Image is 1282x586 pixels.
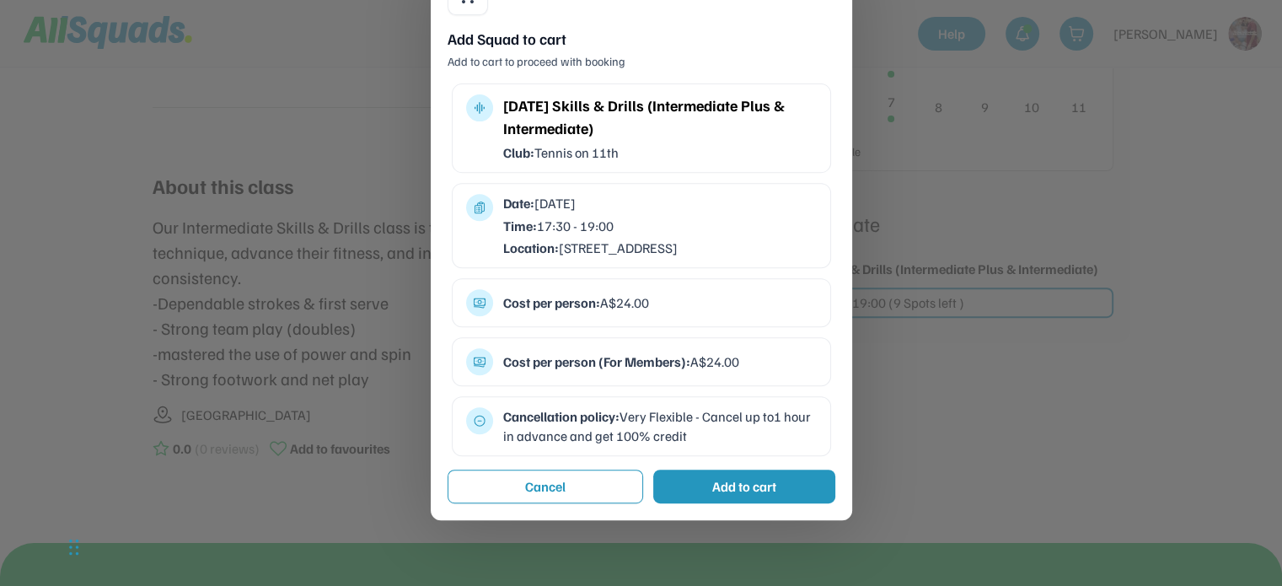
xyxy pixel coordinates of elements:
[448,29,835,50] div: Add Squad to cart
[503,353,690,370] strong: Cost per person (For Members):
[503,294,600,311] strong: Cost per person:
[503,239,559,256] strong: Location:
[503,293,817,312] div: A$24.00
[503,217,817,235] div: 17:30 - 19:00
[712,476,776,497] div: Add to cart
[503,218,537,234] strong: Time:
[503,239,817,257] div: [STREET_ADDRESS]
[503,143,817,162] div: Tennis on 11th
[503,144,534,161] strong: Club:
[503,94,817,140] div: [DATE] Skills & Drills (Intermediate Plus & Intermediate)
[473,101,486,115] button: multitrack_audio
[503,195,534,212] strong: Date:
[503,352,817,371] div: A$24.00
[503,407,817,445] div: Very Flexible - Cancel up to1 hour in advance and get 100% credit
[503,408,620,425] strong: Cancellation policy:
[448,53,835,70] div: Add to cart to proceed with booking
[448,470,643,503] button: Cancel
[503,194,817,212] div: [DATE]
